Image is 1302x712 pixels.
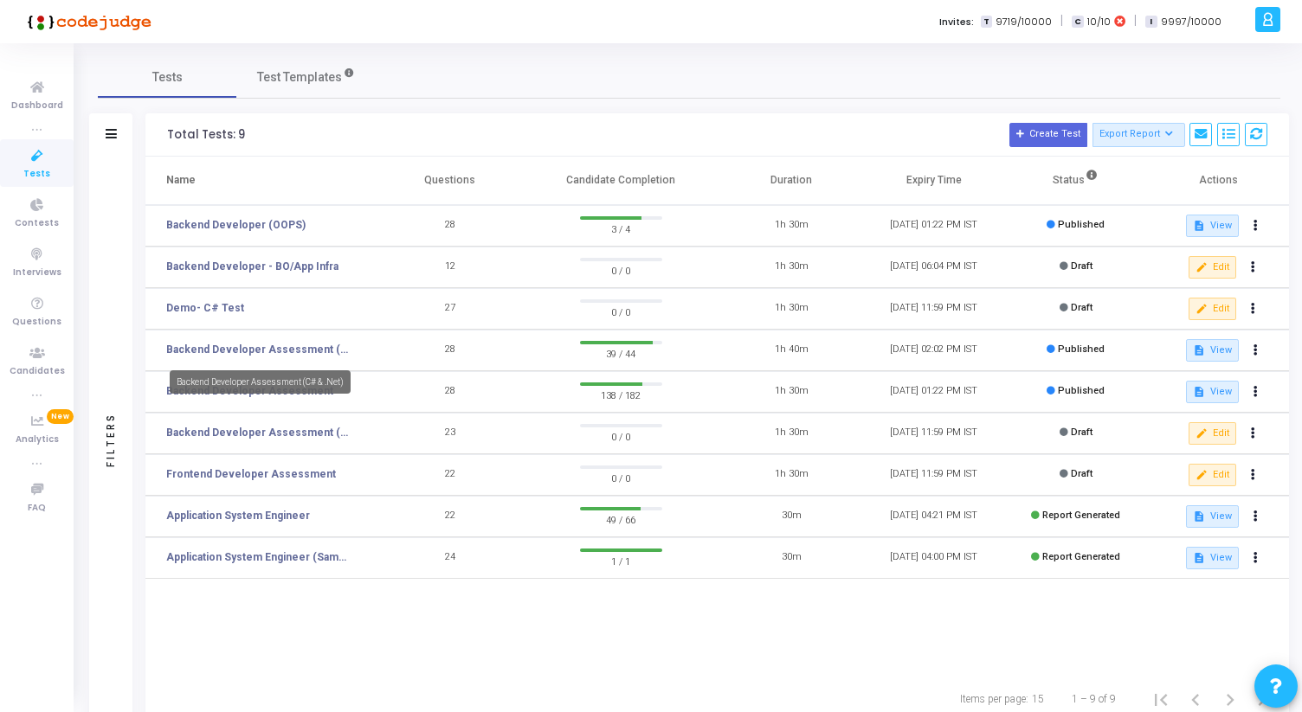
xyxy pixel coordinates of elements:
td: 1h 30m [720,371,862,413]
div: 15 [1032,691,1044,707]
td: 22 [379,496,521,537]
span: 3 / 4 [580,220,662,237]
th: Actions [1147,157,1289,205]
span: Published [1058,343,1105,355]
td: 1h 30m [720,205,862,247]
span: Test Templates [257,68,342,87]
span: T [981,16,992,29]
td: [DATE] 11:59 PM IST [862,288,1004,330]
span: 1 / 1 [580,552,662,569]
td: [DATE] 11:59 PM IST [862,413,1004,454]
td: [DATE] 04:21 PM IST [862,496,1004,537]
div: 1 – 9 of 9 [1072,691,1116,707]
span: Draft [1071,302,1093,313]
span: Draft [1071,260,1093,272]
span: Candidates [10,364,65,379]
span: | [1060,12,1063,30]
td: [DATE] 04:00 PM IST [862,537,1004,579]
td: 28 [379,205,521,247]
button: View [1186,381,1239,403]
th: Candidate Completion [521,157,720,205]
span: 0 / 0 [580,303,662,320]
td: 1h 40m [720,330,862,371]
th: Name [145,157,379,205]
span: Tests [152,68,183,87]
mat-icon: description [1193,220,1205,232]
td: 24 [379,537,521,579]
td: 1h 30m [720,413,862,454]
span: Draft [1071,427,1093,438]
img: logo [22,4,151,39]
a: Backend Developer Assessment (C# & .Net) [166,425,352,440]
span: 9997/10000 [1161,15,1221,29]
mat-icon: edit [1196,427,1208,439]
mat-icon: edit [1196,303,1208,315]
mat-icon: description [1193,510,1205,523]
span: New [47,409,74,424]
span: Contests [15,216,59,231]
button: View [1186,339,1239,362]
mat-icon: description [1193,386,1205,398]
button: Export Report [1093,123,1185,147]
label: Invites: [939,15,974,29]
td: [DATE] 11:59 PM IST [862,454,1004,496]
button: View [1186,505,1239,528]
a: Backend Developer (OOPS) [166,217,306,233]
td: 30m [720,537,862,579]
div: Filters [103,344,119,535]
span: | [1134,12,1137,30]
td: 22 [379,454,521,496]
button: View [1186,215,1239,237]
span: Draft [1071,468,1093,479]
span: 49 / 66 [580,510,662,528]
span: C [1072,16,1083,29]
span: 9719/10000 [996,15,1052,29]
span: 39 / 44 [580,344,662,362]
mat-icon: description [1193,552,1205,564]
td: 30m [720,496,862,537]
td: 27 [379,288,521,330]
a: Application System Engineer [166,508,310,523]
span: 138 / 182 [580,386,662,403]
span: 10/10 [1087,15,1111,29]
a: Backend Developer Assessment (C# & .Net) [166,342,352,357]
td: 1h 30m [720,247,862,288]
button: View [1186,547,1239,569]
td: 28 [379,330,521,371]
span: Report Generated [1042,551,1120,562]
div: Total Tests: 9 [167,128,245,142]
span: 0 / 0 [580,469,662,486]
th: Questions [379,157,521,205]
td: 1h 30m [720,454,862,496]
td: 28 [379,371,521,413]
th: Expiry Time [862,157,1004,205]
td: 1h 30m [720,288,862,330]
span: Interviews [13,266,61,280]
a: Frontend Developer Assessment [166,466,336,482]
button: Create Test [1009,123,1087,147]
span: Analytics [16,433,59,447]
div: Backend Developer Assessment (C# & .Net) [170,370,351,394]
span: 0 / 0 [580,261,662,279]
th: Duration [720,157,862,205]
td: [DATE] 06:04 PM IST [862,247,1004,288]
mat-icon: edit [1196,469,1208,481]
span: Report Generated [1042,510,1120,521]
mat-icon: description [1193,344,1205,356]
span: I [1145,16,1157,29]
span: Tests [23,167,50,182]
span: Published [1058,219,1105,230]
span: FAQ [28,501,46,516]
td: [DATE] 01:22 PM IST [862,371,1004,413]
span: 0 / 0 [580,427,662,445]
button: Edit [1189,298,1236,320]
a: Application System Engineer (Sample Test) [166,549,352,565]
td: 23 [379,413,521,454]
th: Status [1005,157,1147,205]
td: [DATE] 02:02 PM IST [862,330,1004,371]
button: Edit [1189,256,1236,279]
span: Dashboard [11,99,63,113]
mat-icon: edit [1196,261,1208,273]
td: [DATE] 01:22 PM IST [862,205,1004,247]
td: 12 [379,247,521,288]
